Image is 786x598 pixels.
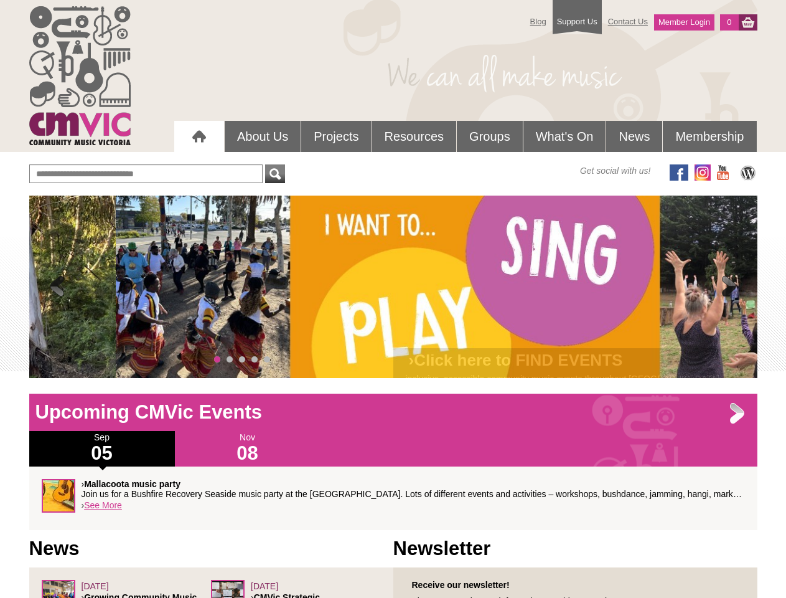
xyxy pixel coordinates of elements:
[720,14,738,31] a: 0
[372,121,457,152] a: Resources
[29,6,131,145] img: cmvic_logo.png
[414,351,622,369] a: Click here to FIND EVENTS
[29,444,175,463] h1: 05
[301,121,371,152] a: Projects
[42,479,745,518] div: ›
[406,374,719,384] a: inclusive, accessible community music events throughout [GEOGRAPHIC_DATA]
[175,431,320,467] div: Nov
[82,581,109,591] span: [DATE]
[175,444,320,463] h1: 08
[523,121,606,152] a: What's On
[739,164,757,181] img: CMVic Blog
[29,431,175,467] div: Sep
[580,164,651,177] span: Get social with us!
[412,580,510,590] strong: Receive our newsletter!
[695,164,711,181] img: icon-instagram.png
[29,400,757,425] h1: Upcoming CMVic Events
[606,121,662,152] a: News
[393,536,757,561] h1: Newsletter
[84,500,122,510] a: See More
[457,121,523,152] a: Groups
[602,11,654,32] a: Contact Us
[84,479,180,489] strong: Mallacoota music party
[29,536,393,561] h1: News
[406,354,745,373] h2: ›
[82,479,745,499] p: › Join us for a Bushfire Recovery Seaside music party at the [GEOGRAPHIC_DATA]. Lots of different...
[225,121,301,152] a: About Us
[663,121,756,152] a: Membership
[654,14,714,31] a: Member Login
[251,581,278,591] span: [DATE]
[524,11,553,32] a: Blog
[42,479,75,513] img: SqueezeSucknPluck-sq.jpg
